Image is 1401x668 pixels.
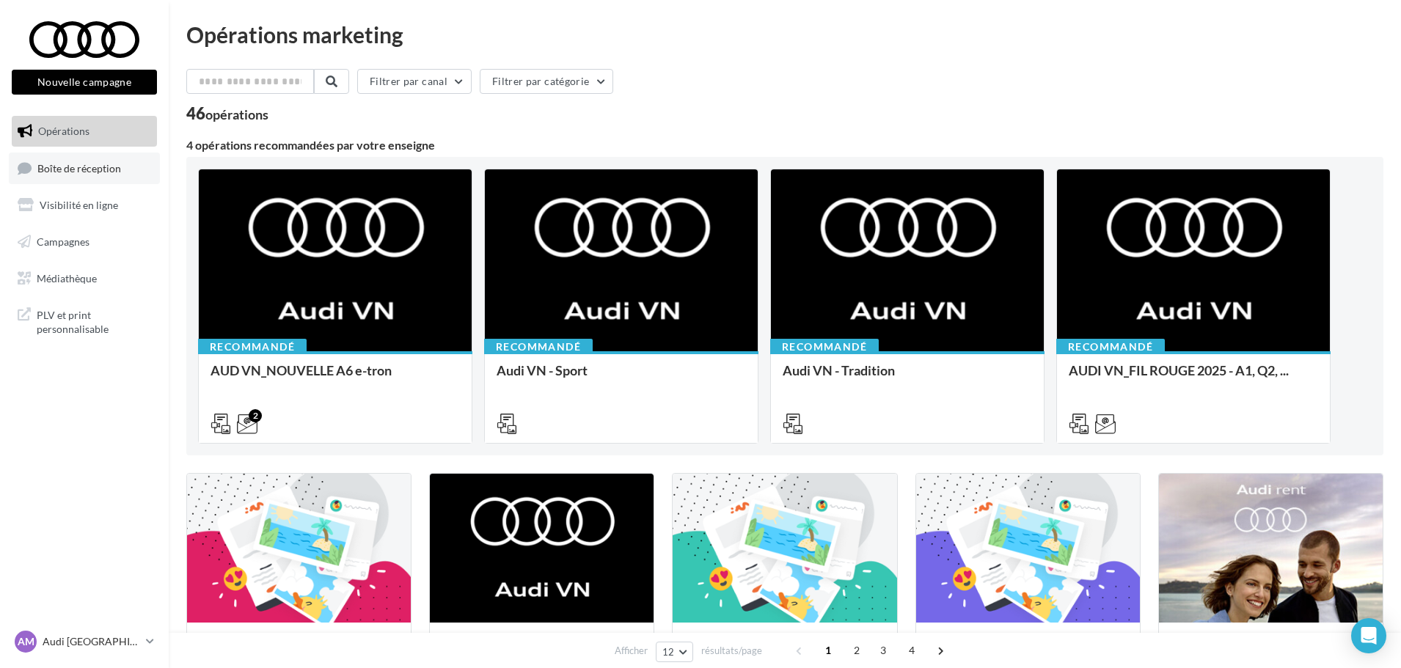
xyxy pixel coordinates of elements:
span: 12 [662,646,675,658]
span: Audi VN - Sport [497,362,588,378]
span: AM [18,634,34,649]
span: résultats/page [701,644,762,658]
div: Recommandé [198,339,307,355]
div: Recommandé [484,339,593,355]
span: Audi VN - Tradition [783,362,895,378]
div: Recommandé [770,339,879,355]
span: 1 [816,639,840,662]
div: Recommandé [1056,339,1165,355]
button: Nouvelle campagne [12,70,157,95]
span: Afficher [615,644,648,658]
a: AM Audi [GEOGRAPHIC_DATA] [12,628,157,656]
div: Open Intercom Messenger [1351,618,1386,653]
a: Visibilité en ligne [9,190,160,221]
span: Visibilité en ligne [40,199,118,211]
div: 2 [249,409,262,422]
a: Opérations [9,116,160,147]
span: AUD VN_NOUVELLE A6 e-tron [211,362,392,378]
p: Audi [GEOGRAPHIC_DATA] [43,634,140,649]
span: AUDI VN_FIL ROUGE 2025 - A1, Q2, ... [1069,362,1289,378]
span: 2 [845,639,868,662]
button: Filtrer par canal [357,69,472,94]
a: Médiathèque [9,263,160,294]
div: 46 [186,106,268,122]
span: 3 [871,639,895,662]
span: Opérations [38,125,89,137]
button: Filtrer par catégorie [480,69,613,94]
span: Campagnes [37,235,89,248]
span: Boîte de réception [37,161,121,174]
span: Médiathèque [37,271,97,284]
div: opérations [205,108,268,121]
a: Boîte de réception [9,153,160,184]
div: 4 opérations recommandées par votre enseigne [186,139,1383,151]
div: Opérations marketing [186,23,1383,45]
span: PLV et print personnalisable [37,305,151,337]
a: PLV et print personnalisable [9,299,160,342]
a: Campagnes [9,227,160,257]
button: 12 [656,642,693,662]
span: 4 [900,639,923,662]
